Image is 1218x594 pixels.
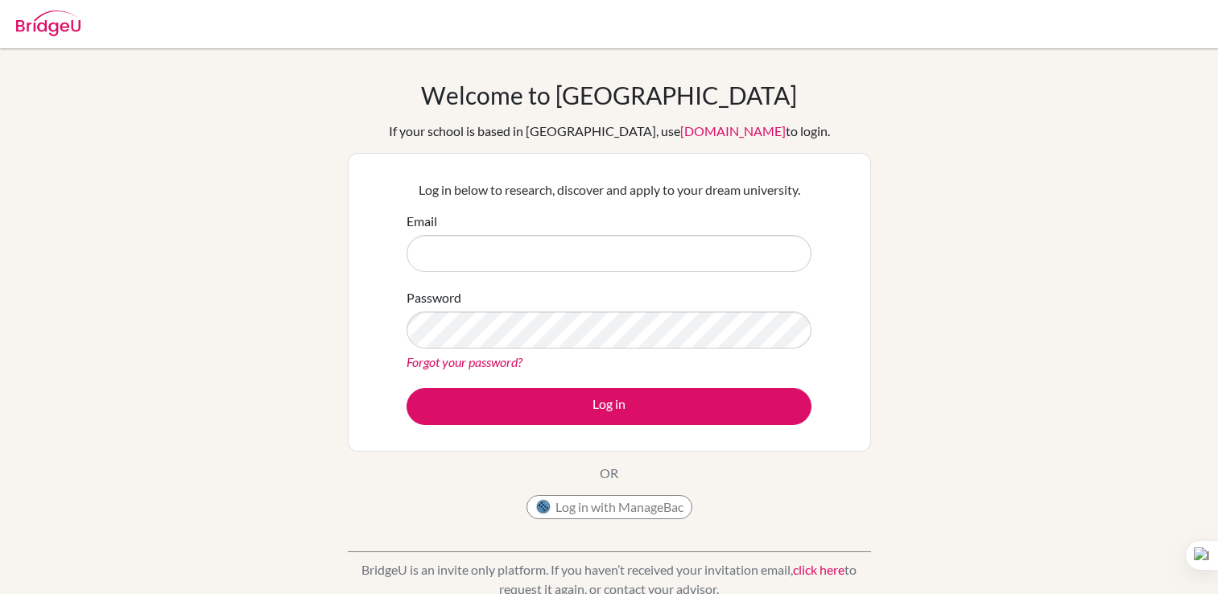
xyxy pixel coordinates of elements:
[600,464,618,483] p: OR
[407,212,437,231] label: Email
[793,562,844,577] a: click here
[407,180,811,200] p: Log in below to research, discover and apply to your dream university.
[407,354,522,369] a: Forgot your password?
[407,388,811,425] button: Log in
[526,495,692,519] button: Log in with ManageBac
[407,288,461,307] label: Password
[16,10,81,36] img: Bridge-U
[421,80,797,109] h1: Welcome to [GEOGRAPHIC_DATA]
[680,123,786,138] a: [DOMAIN_NAME]
[389,122,830,141] div: If your school is based in [GEOGRAPHIC_DATA], use to login.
